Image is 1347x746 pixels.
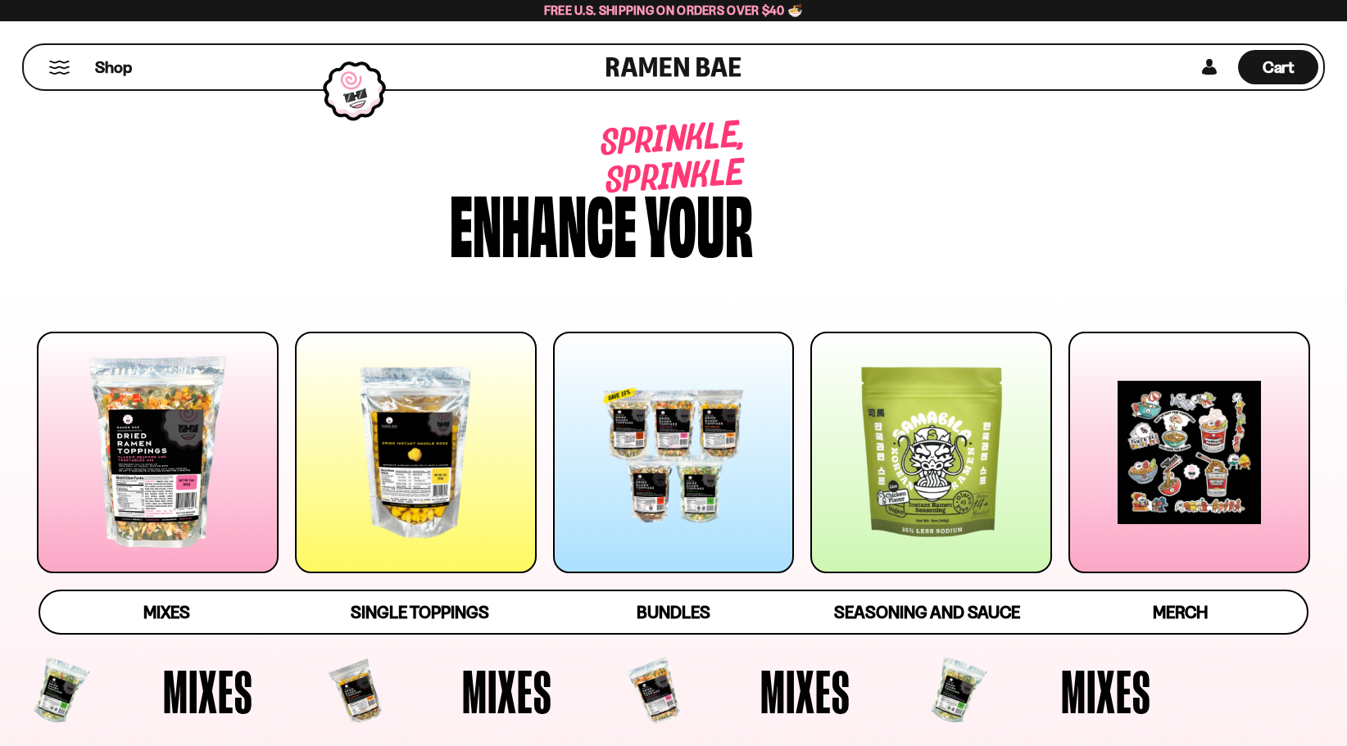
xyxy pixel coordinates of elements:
[143,602,190,622] span: Mixes
[800,591,1054,633] a: Seasoning and Sauce
[544,2,804,18] span: Free U.S. Shipping on Orders over $40 🍜
[95,57,132,79] span: Shop
[547,591,800,633] a: Bundles
[760,661,850,721] span: Mixes
[48,61,70,75] button: Mobile Menu Trigger
[450,183,637,260] div: Enhance
[1263,57,1295,77] span: Cart
[351,602,489,622] span: Single Toppings
[834,602,1020,622] span: Seasoning and Sauce
[1153,602,1208,622] span: Merch
[163,661,253,721] span: Mixes
[40,591,293,633] a: Mixes
[462,661,552,721] span: Mixes
[95,50,132,84] a: Shop
[1054,591,1307,633] a: Merch
[1238,45,1318,89] div: Cart
[645,183,753,260] div: your
[293,591,547,633] a: Single Toppings
[637,602,710,622] span: Bundles
[1061,661,1151,721] span: Mixes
